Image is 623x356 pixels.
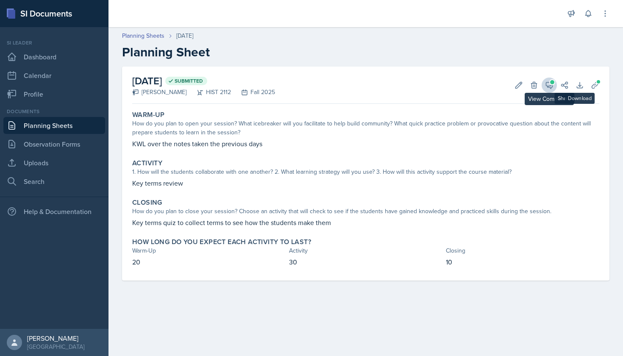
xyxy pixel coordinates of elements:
[132,217,599,228] p: Key terms quiz to collect terms to see how the students make them
[132,238,311,246] label: How long do you expect each activity to last?
[132,207,599,216] div: How do you plan to close your session? Choose an activity that will check to see if the students ...
[186,88,231,97] div: HIST 2112
[122,44,609,60] h2: Planning Sheet
[27,342,84,351] div: [GEOGRAPHIC_DATA]
[3,48,105,65] a: Dashboard
[3,67,105,84] a: Calendar
[176,31,193,40] div: [DATE]
[289,246,442,255] div: Activity
[132,178,599,188] p: Key terms review
[132,119,599,137] div: How do you plan to open your session? What icebreaker will you facilitate to help build community...
[132,88,186,97] div: [PERSON_NAME]
[132,257,286,267] p: 20
[27,334,84,342] div: [PERSON_NAME]
[175,78,203,84] span: Submitted
[3,154,105,171] a: Uploads
[3,173,105,190] a: Search
[132,111,165,119] label: Warm-Up
[3,136,105,153] a: Observation Forms
[3,108,105,115] div: Documents
[3,39,105,47] div: Si leader
[132,159,162,167] label: Activity
[572,78,587,93] button: Download
[231,88,275,97] div: Fall 2025
[132,167,599,176] div: 1. How will the students collaborate with one another? 2. What learning strategy will you use? 3....
[132,139,599,149] p: KWL over the notes taken the previous days
[132,246,286,255] div: Warm-Up
[3,86,105,103] a: Profile
[122,31,164,40] a: Planning Sheets
[557,78,572,93] button: Share
[3,203,105,220] div: Help & Documentation
[446,246,599,255] div: Closing
[289,257,442,267] p: 30
[542,78,557,93] button: View Comments
[132,73,275,89] h2: [DATE]
[446,257,599,267] p: 10
[132,198,162,207] label: Closing
[3,117,105,134] a: Planning Sheets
